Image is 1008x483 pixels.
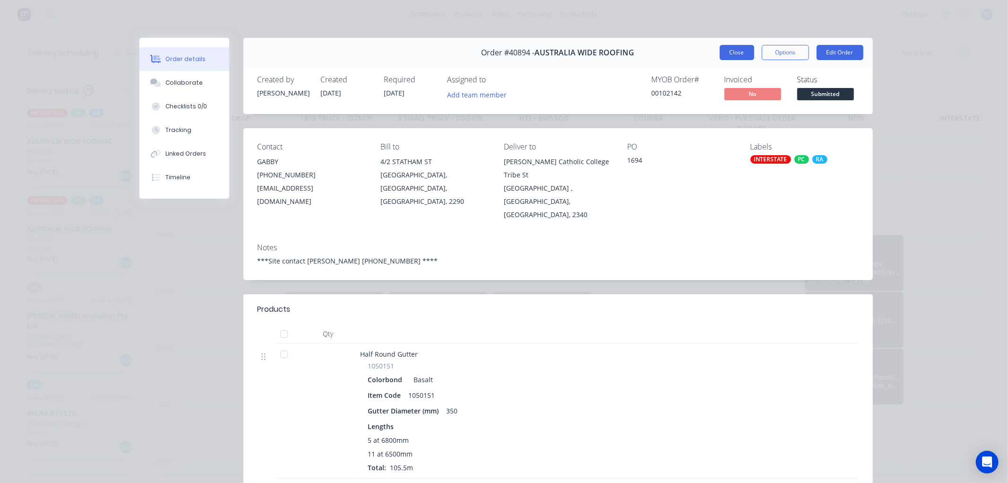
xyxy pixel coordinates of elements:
div: INTERSTATE [750,155,791,164]
div: Checklists 0/0 [165,102,207,111]
span: Submitted [797,88,854,100]
div: Deliver to [504,142,612,151]
div: Timeline [165,173,190,182]
span: No [724,88,781,100]
span: Total: [368,463,387,472]
button: Order details [139,47,229,71]
div: 1050151 [405,388,439,402]
div: 350 [443,404,462,418]
div: Labels [750,142,859,151]
div: Item Code [368,388,405,402]
span: 11 at 6500mm [368,449,413,459]
span: 1050151 [368,361,395,371]
div: 1694 [627,155,735,168]
div: Notes [258,243,859,252]
span: 5 at 6800mm [368,435,409,445]
div: Status [797,75,859,84]
div: Bill to [380,142,489,151]
div: Basalt [410,373,433,386]
div: GABBY[PHONE_NUMBER][EMAIL_ADDRESS][DOMAIN_NAME] [258,155,366,208]
div: [PHONE_NUMBER] [258,168,366,182]
span: [DATE] [384,88,405,97]
span: Half Round Gutter [361,350,418,359]
div: Open Intercom Messenger [976,451,999,474]
div: Created by [258,75,310,84]
button: Edit Order [817,45,863,60]
button: Options [762,45,809,60]
div: PO [627,142,735,151]
span: Lengths [368,422,394,431]
button: Close [720,45,754,60]
div: Assigned to [448,75,542,84]
div: [PERSON_NAME] Catholic College Tribe St [504,155,612,182]
button: Submitted [797,88,854,102]
div: ***Site contact [PERSON_NAME] [PHONE_NUMBER] **** [258,256,859,266]
button: Timeline [139,166,229,189]
div: GABBY [258,155,366,168]
div: Products [258,304,291,315]
button: Collaborate [139,71,229,95]
div: Created [321,75,373,84]
div: Gutter Diameter (mm) [368,404,443,418]
div: Linked Orders [165,149,206,158]
div: Tracking [165,126,191,134]
div: RA [812,155,827,164]
div: [PERSON_NAME] [258,88,310,98]
div: PC [794,155,809,164]
div: Required [384,75,436,84]
div: Qty [300,325,357,343]
div: [GEOGRAPHIC_DATA] , [GEOGRAPHIC_DATA], [GEOGRAPHIC_DATA], 2340 [504,182,612,221]
div: 00102142 [652,88,713,98]
span: [DATE] [321,88,342,97]
div: Order details [165,55,206,63]
div: Contact [258,142,366,151]
div: Colorbond [368,373,406,386]
button: Add team member [448,88,512,101]
button: Add team member [442,88,511,101]
div: [GEOGRAPHIC_DATA], [GEOGRAPHIC_DATA], [GEOGRAPHIC_DATA], 2290 [380,168,489,208]
div: 4/2 STATHAM ST[GEOGRAPHIC_DATA], [GEOGRAPHIC_DATA], [GEOGRAPHIC_DATA], 2290 [380,155,489,208]
div: MYOB Order # [652,75,713,84]
button: Linked Orders [139,142,229,166]
div: Invoiced [724,75,786,84]
div: [PERSON_NAME] Catholic College Tribe St[GEOGRAPHIC_DATA] , [GEOGRAPHIC_DATA], [GEOGRAPHIC_DATA], ... [504,155,612,221]
div: Collaborate [165,79,203,87]
button: Checklists 0/0 [139,95,229,118]
span: AUSTRALIA WIDE ROOFING [535,48,635,57]
div: [EMAIL_ADDRESS][DOMAIN_NAME] [258,182,366,208]
div: 4/2 STATHAM ST [380,155,489,168]
button: Tracking [139,118,229,142]
span: Order #40894 - [482,48,535,57]
span: 105.5m [387,463,417,472]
